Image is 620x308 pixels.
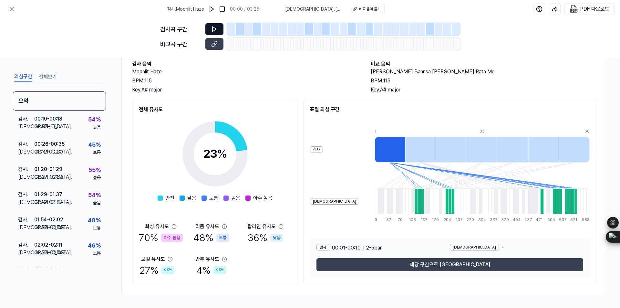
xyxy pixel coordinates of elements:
div: 404 [513,217,516,223]
div: 높음 [93,199,101,206]
span: 2 - 5 bar [366,244,382,252]
img: help [536,6,542,12]
div: [DEMOGRAPHIC_DATA] . [18,173,34,181]
div: 검사 . [18,140,34,148]
div: 비교 음악 듣기 [359,6,380,12]
h2: 비교 음악 [371,60,596,68]
div: 높음 [93,124,101,131]
img: play [209,6,215,12]
div: 비교곡 구간 [160,40,201,48]
div: 37 [386,217,389,223]
button: 해당 구간으로 [GEOGRAPHIC_DATA] [316,258,583,271]
img: share [552,6,558,12]
button: 전체보기 [39,72,57,82]
span: [DEMOGRAPHIC_DATA] . [PERSON_NAME] Bannsa [PERSON_NAME] Rata Me [285,6,342,13]
div: 55 % [88,165,101,174]
div: 01:20 - 01:29 [34,165,62,173]
div: BPM. 115 [132,77,358,85]
div: 23 [203,145,227,163]
div: 36 % [248,230,283,245]
div: 반주 유사도 [195,255,219,263]
span: 아주 높음 [253,194,273,202]
div: 103 [409,217,412,223]
div: 3 [375,217,378,223]
div: 보통 [93,149,101,156]
div: 45 % [88,140,101,149]
div: 00:12 - 00:20 [34,148,63,156]
div: 270 [467,217,470,223]
span: 낮음 [187,194,196,202]
img: PDF Download [570,5,578,13]
div: 02:02 - 02:11 [34,241,62,249]
div: 504 [547,217,551,223]
div: 70 [398,217,401,223]
div: [DEMOGRAPHIC_DATA] . [18,148,34,156]
span: 00:01 - 00:10 [332,244,361,252]
div: Key. A# major [371,86,596,94]
div: 보통 [93,250,101,257]
div: 49 % [88,266,101,275]
button: PDF 다운로드 [569,4,611,15]
div: 화성 유사도 [145,223,169,230]
div: 00:00 / 03:25 [230,6,259,13]
div: 02:56 - 03:05 [34,266,64,274]
div: 높음 [93,174,101,181]
button: 비교 음악 듣기 [350,4,385,14]
div: 01:29 - 01:37 [34,191,62,198]
div: 27 % [139,263,174,278]
div: 보통 [216,234,229,242]
div: 보컬 유사도 [141,255,165,263]
div: 60 [584,128,590,134]
span: 높음 [231,194,240,202]
div: 571 [570,217,573,223]
div: 보통 [93,225,101,231]
div: 48 % [193,230,229,245]
div: 1 [375,128,405,134]
div: 54 % [88,115,101,124]
div: [DEMOGRAPHIC_DATA] . [18,123,34,131]
div: Key. A# major [132,86,358,94]
h2: 검사 음악 [132,60,358,68]
div: 370 [501,217,504,223]
div: 02:27 - 02:36 [34,173,64,181]
div: [DEMOGRAPHIC_DATA] [310,198,359,205]
h2: 전체 유사도 [139,106,291,113]
div: 471 [536,217,539,223]
div: 낮음 [270,234,283,242]
div: - [450,244,583,252]
div: BPM. 115 [371,77,596,85]
div: 237 [455,217,459,223]
div: [DEMOGRAPHIC_DATA] . [18,198,34,206]
div: 00:26 - 00:35 [34,140,65,148]
div: 검사 . [18,165,34,173]
span: 검사 . Moonlit Haze [167,6,204,13]
div: 00:10 - 00:18 [34,115,62,123]
div: 02:56 - 03:05 [34,249,64,257]
div: [DEMOGRAPHIC_DATA] . [18,224,34,231]
div: 검사 . [18,266,34,274]
div: PDF 다운로드 [580,5,609,13]
div: 검사 [310,146,323,153]
div: 54 % [88,191,101,199]
div: 204 [444,217,447,223]
div: 리듬 유사도 [195,223,219,230]
h2: Moonlit Haze [132,68,358,76]
div: 588 [582,217,590,223]
div: 437 [524,217,528,223]
div: 537 [559,217,562,223]
div: 4 % [196,263,226,278]
div: 137 [421,217,424,223]
button: 의심구간 [14,72,32,82]
span: 보통 [209,194,218,202]
div: 안전 [213,266,226,274]
div: [DEMOGRAPHIC_DATA] [450,244,499,250]
div: 요약 [13,91,106,111]
div: 검사 . [18,115,34,123]
div: 02:19 - 02:27 [34,198,62,206]
div: 검사 [316,244,329,250]
div: 70 % [139,230,183,245]
div: 08:05 - 08:14 [34,123,63,131]
div: [DEMOGRAPHIC_DATA] . [18,249,34,257]
div: 46 % [88,241,101,250]
div: 01:54 - 02:02 [34,216,63,224]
